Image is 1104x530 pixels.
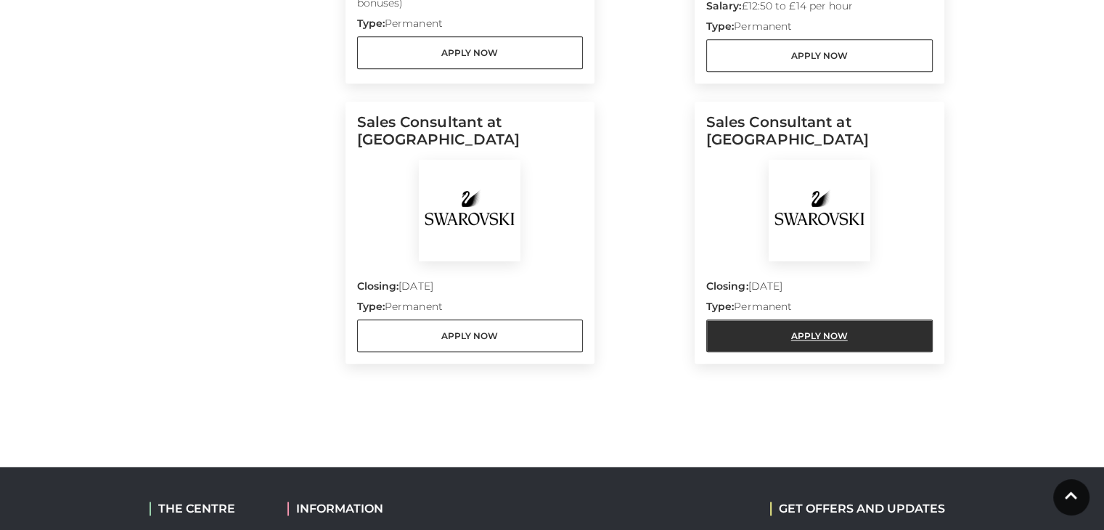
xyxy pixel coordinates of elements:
p: Permanent [357,16,584,36]
h5: Sales Consultant at [GEOGRAPHIC_DATA] [706,113,933,160]
img: Swarovski [769,160,870,261]
strong: Type: [357,17,385,30]
p: Permanent [706,299,933,319]
a: Apply Now [357,319,584,352]
img: Swarovski [419,160,520,261]
a: Apply Now [706,319,933,352]
p: Permanent [706,19,933,39]
p: [DATE] [706,279,933,299]
a: Apply Now [357,36,584,69]
p: Permanent [357,299,584,319]
h2: THE CENTRE [150,502,266,515]
h5: Sales Consultant at [GEOGRAPHIC_DATA] [357,113,584,160]
strong: Type: [706,20,734,33]
strong: Type: [357,300,385,313]
p: [DATE] [357,279,584,299]
h2: INFORMATION [287,502,473,515]
a: Apply Now [706,39,933,72]
strong: Type: [706,300,734,313]
h2: GET OFFERS AND UPDATES [770,502,945,515]
strong: Closing: [357,280,399,293]
strong: Closing: [706,280,748,293]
